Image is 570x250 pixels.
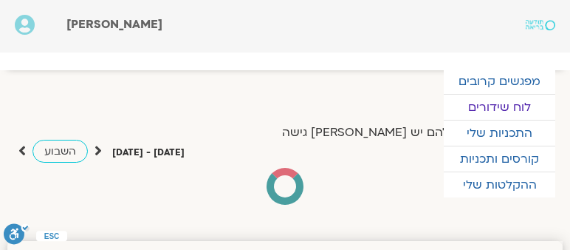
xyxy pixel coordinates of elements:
[444,69,555,94] a: מפגשים קרובים
[444,95,555,120] a: לוח שידורים
[444,146,555,172] a: קורסים ותכניות
[66,16,162,33] span: [PERSON_NAME]
[44,144,76,158] span: השבוע
[282,126,538,139] label: הצג רק הרצאות להם יש [PERSON_NAME] גישה
[112,145,185,161] p: [DATE] - [DATE]
[444,121,555,146] a: התכניות שלי
[32,140,88,163] a: השבוע
[444,172,555,197] a: ההקלטות שלי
